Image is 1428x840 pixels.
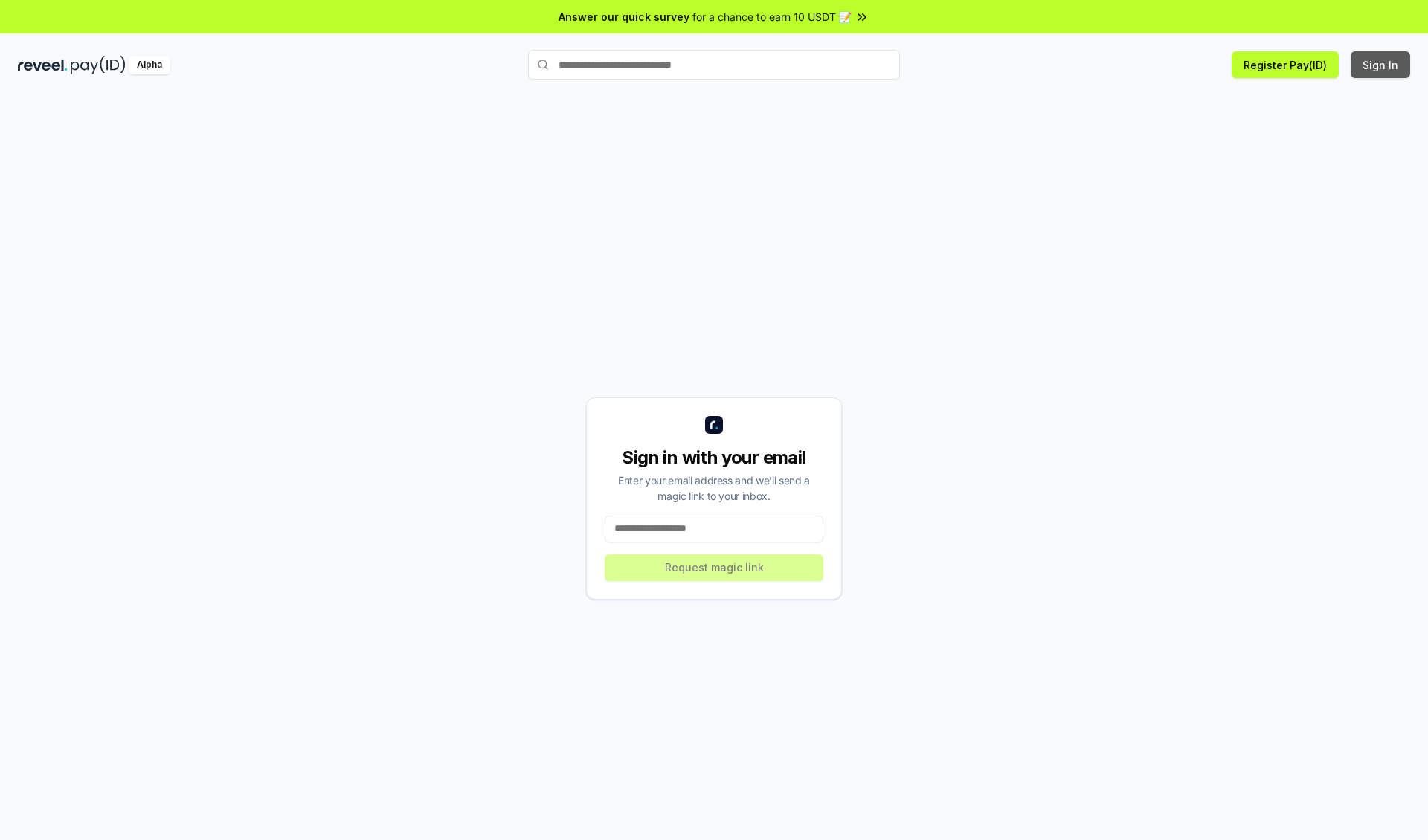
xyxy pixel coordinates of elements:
[1351,51,1410,78] button: Sign In
[129,56,170,74] div: Alpha
[692,9,852,25] span: for a chance to earn 10 USDT 📝
[605,446,823,469] div: Sign in with your email
[559,9,689,25] span: Answer our quick survey
[1232,51,1339,78] button: Register Pay(ID)
[18,56,68,74] img: reveel_dark
[605,472,823,504] div: Enter your email address and we’ll send a magic link to your inbox.
[71,56,126,74] img: pay_id
[705,416,723,434] img: logo_small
